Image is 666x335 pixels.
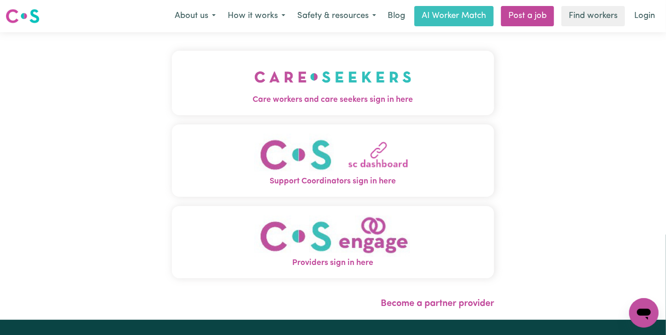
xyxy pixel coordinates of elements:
[501,6,554,26] a: Post a job
[172,176,494,188] span: Support Coordinators sign in here
[172,94,494,106] span: Care workers and care seekers sign in here
[382,6,411,26] a: Blog
[172,206,494,278] button: Providers sign in here
[6,6,40,27] a: Careseekers logo
[629,6,660,26] a: Login
[172,257,494,269] span: Providers sign in here
[414,6,494,26] a: AI Worker Match
[6,8,40,24] img: Careseekers logo
[561,6,625,26] a: Find workers
[172,124,494,197] button: Support Coordinators sign in here
[629,298,659,328] iframe: Button to launch messaging window
[222,6,291,26] button: How it works
[291,6,382,26] button: Safety & resources
[381,299,494,308] a: Become a partner provider
[172,51,494,115] button: Care workers and care seekers sign in here
[169,6,222,26] button: About us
